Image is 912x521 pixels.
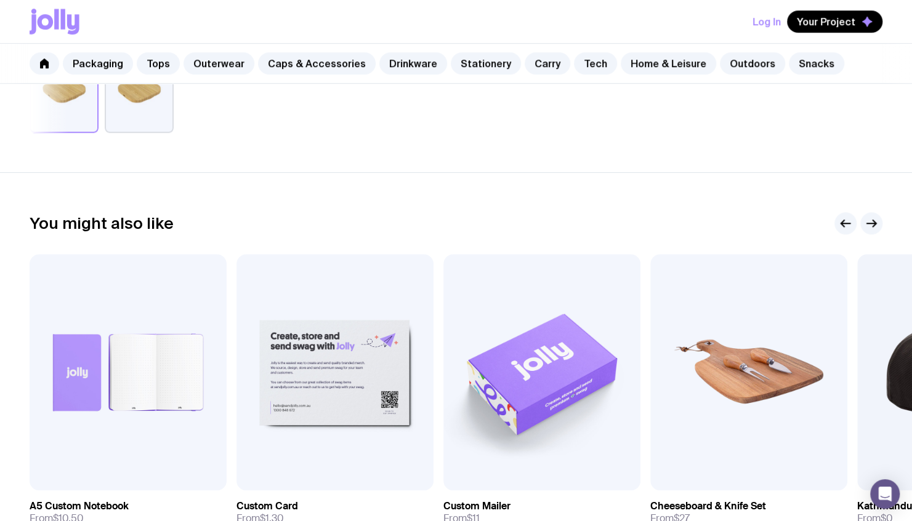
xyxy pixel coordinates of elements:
[797,15,855,28] span: Your Project
[184,52,254,74] a: Outerwear
[30,500,129,512] h3: A5 Custom Notebook
[789,52,844,74] a: Snacks
[443,500,510,512] h3: Custom Mailer
[525,52,570,74] a: Carry
[753,10,781,33] button: Log In
[650,500,766,512] h3: Cheeseboard & Knife Set
[720,52,785,74] a: Outdoors
[870,479,900,509] div: Open Intercom Messenger
[621,52,716,74] a: Home & Leisure
[63,52,133,74] a: Packaging
[137,52,180,74] a: Tops
[451,52,521,74] a: Stationery
[236,500,298,512] h3: Custom Card
[258,52,376,74] a: Caps & Accessories
[30,214,174,233] h2: You might also like
[574,52,617,74] a: Tech
[379,52,447,74] a: Drinkware
[787,10,882,33] button: Your Project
